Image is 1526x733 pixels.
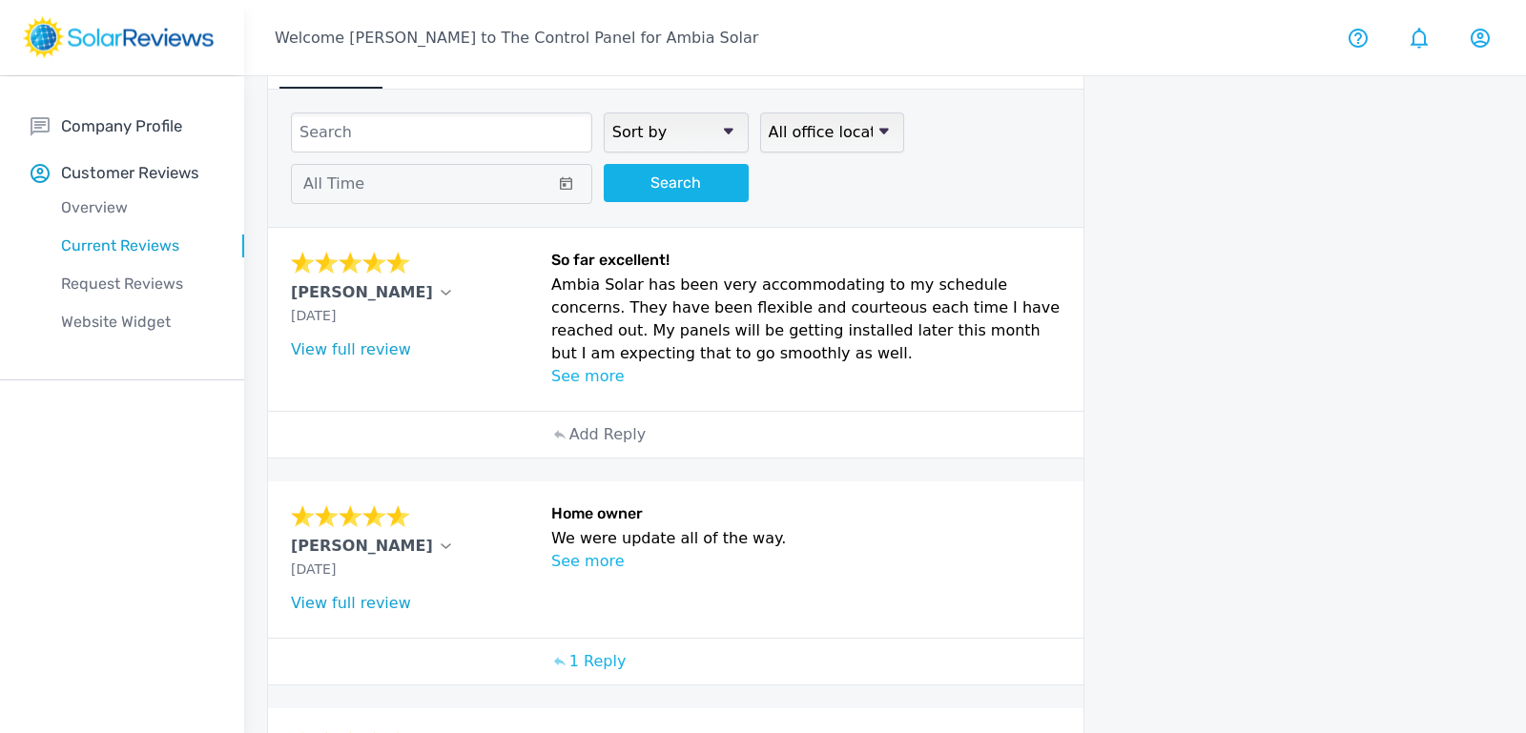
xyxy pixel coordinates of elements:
[551,274,1061,365] p: Ambia Solar has been very accommodating to my schedule concerns. They have been flexible and cour...
[551,365,1061,388] p: See more
[551,527,1061,550] p: We were update all of the way.
[291,561,336,577] span: [DATE]
[551,504,1061,527] h6: Home owner
[291,308,336,323] span: [DATE]
[31,273,244,295] p: Request Reviews
[569,423,646,446] p: Add Reply
[291,281,433,304] p: [PERSON_NAME]
[31,227,244,265] a: Current Reviews
[551,251,1061,274] h6: So far excellent!
[604,164,749,202] button: Search
[275,27,758,50] p: Welcome [PERSON_NAME] to The Control Panel for Ambia Solar
[569,650,627,673] p: 1 Reply
[551,550,1061,573] p: See more
[291,164,592,204] button: All Time
[291,112,592,153] input: Search
[291,340,411,358] a: View full review
[31,196,244,219] p: Overview
[31,189,244,227] a: Overview
[31,234,244,257] p: Current Reviews
[61,114,182,138] p: Company Profile
[303,174,364,193] span: All Time
[31,311,244,334] p: Website Widget
[31,303,244,341] a: Website Widget
[291,594,411,612] a: View full review
[291,535,433,558] p: [PERSON_NAME]
[61,161,199,185] p: Customer Reviews
[31,265,244,303] a: Request Reviews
